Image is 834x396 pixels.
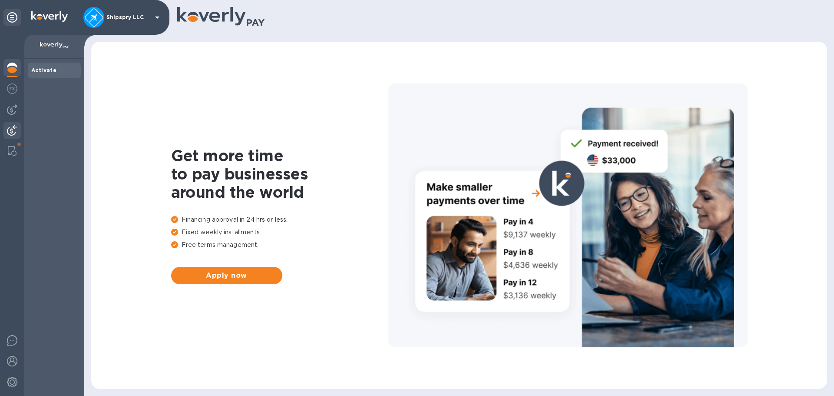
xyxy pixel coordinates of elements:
div: Unpin categories [3,9,21,26]
button: Apply now [171,267,282,284]
p: Financing approval in 24 hrs or less. [171,215,388,224]
h1: Get more time to pay businesses around the world [171,146,388,201]
b: Activate [31,67,56,73]
p: Free terms management. [171,240,388,250]
img: Foreign exchange [7,83,17,94]
p: Fixed weekly installments. [171,228,388,237]
img: Logo [31,11,68,22]
span: Apply now [178,270,275,281]
p: Shipspry LLC [106,14,150,20]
